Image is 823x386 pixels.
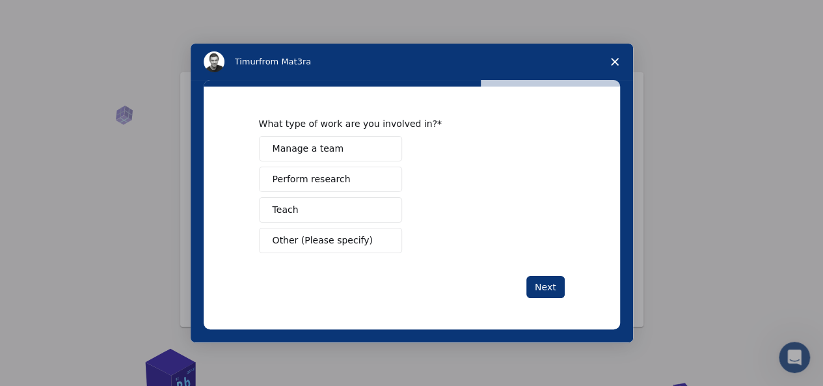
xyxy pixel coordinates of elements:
span: Timur [235,57,259,66]
img: Profile image for Timur [204,51,224,72]
div: What type of work are you involved in? [259,118,545,130]
button: Perform research [259,167,402,192]
button: Manage a team [259,136,402,161]
span: from Mat3ra [259,57,311,66]
button: Other (Please specify) [259,228,402,253]
span: Perform research [273,172,351,186]
button: Next [526,276,565,298]
button: Teach [259,197,402,223]
span: Close survey [597,44,633,80]
span: Manage a team [273,142,344,156]
span: Other (Please specify) [273,234,373,247]
span: Support [26,9,73,21]
span: Teach [273,203,299,217]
